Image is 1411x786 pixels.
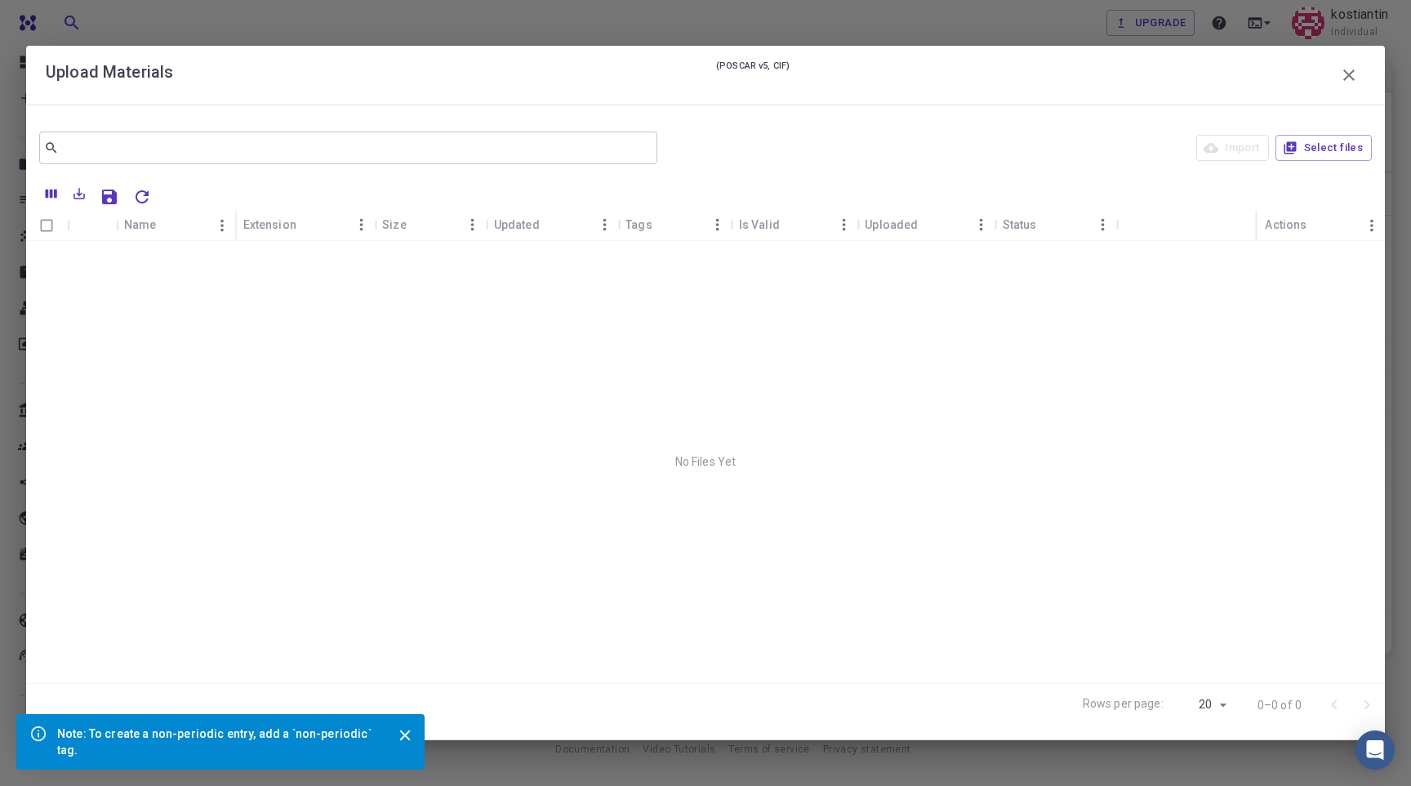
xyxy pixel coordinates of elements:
div: Is Valid [739,209,780,241]
button: Export [65,181,93,207]
div: Uploaded [865,209,918,241]
div: Tags [625,209,652,241]
div: No Files Yet [26,241,1385,683]
div: Open Intercom Messenger [1355,730,1395,770]
p: 0–0 of 0 [1257,697,1302,713]
div: Updated [494,209,540,241]
div: Actions [1257,209,1385,241]
button: Select files [1275,135,1372,161]
span: Support [34,11,93,26]
button: Menu [591,212,617,238]
small: (POSCAR v5, CIF) [716,59,790,92]
button: Menu [348,212,374,238]
div: Tags [617,209,731,241]
div: Actions [1265,209,1306,241]
button: Menu [1089,212,1115,238]
div: Upload Materials [46,59,1365,92]
button: Reset Explorer Settings [126,181,158,213]
div: Is Valid [731,209,857,241]
div: Icon [67,209,116,241]
div: Name [124,209,157,241]
div: Extension [243,209,296,241]
button: Sort [296,212,323,238]
button: Sort [540,212,566,238]
button: Menu [830,212,857,238]
div: Size [374,209,486,241]
button: Columns [38,181,65,207]
div: Note: To create a non-periodic entry, add a `non-periodic` tag. [57,719,379,765]
button: Menu [968,212,995,238]
p: Rows per page: [1083,695,1164,714]
button: Save Explorer Settings [93,181,126,213]
div: Updated [486,209,618,241]
div: 20 [1170,693,1231,717]
button: Menu [460,212,486,238]
div: Status [995,209,1116,241]
button: Sort [407,212,433,238]
button: Close [392,722,418,748]
div: Status [1003,209,1037,241]
div: Size [382,209,407,241]
div: Extension [235,209,375,241]
button: Menu [1359,212,1385,239]
div: Uploaded [857,209,995,241]
div: Name [116,209,235,241]
button: Menu [705,212,731,238]
button: Menu [209,212,235,239]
